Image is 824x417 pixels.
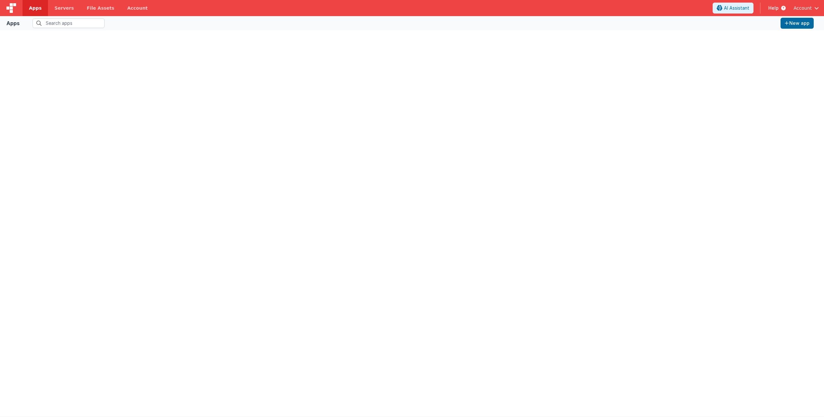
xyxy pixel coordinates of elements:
div: Apps [6,19,20,27]
span: AI Assistant [724,5,749,11]
button: AI Assistant [713,3,754,14]
span: Help [768,5,779,11]
span: Apps [29,5,42,11]
span: Account [793,5,812,11]
span: File Assets [87,5,115,11]
span: Servers [54,5,74,11]
button: New app [781,18,814,29]
input: Search apps [33,18,105,28]
button: Account [793,5,819,11]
